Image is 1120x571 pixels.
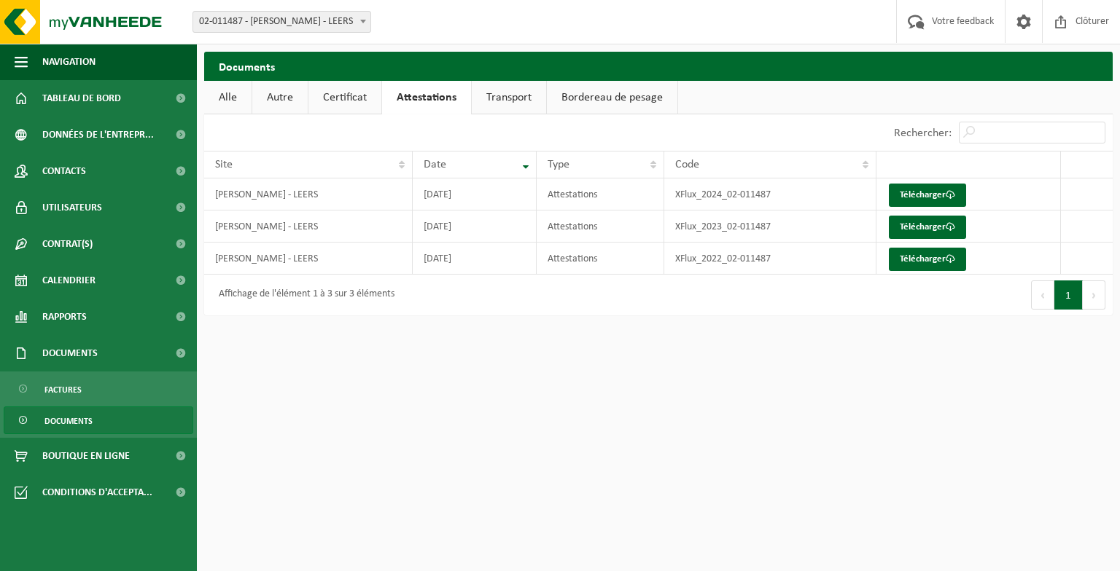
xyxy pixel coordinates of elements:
span: Site [215,159,233,170]
span: Date [424,159,446,170]
a: Autre [252,81,308,114]
span: Rapports [42,299,87,335]
span: 02-011487 - AUCHAN LEERS - LEERS [192,11,371,33]
a: Attestations [382,81,471,114]
span: Type [548,159,569,170]
span: Documents [42,335,98,371]
a: Alle [204,81,252,114]
div: Affichage de l'élément 1 à 3 sur 3 éléments [211,282,394,308]
button: 1 [1054,280,1083,310]
a: Documents [4,406,193,434]
span: Données de l'entrepr... [42,117,154,153]
a: Bordereau de pesage [547,81,677,114]
td: Attestations [537,178,664,210]
span: Contrat(s) [42,226,93,262]
td: [PERSON_NAME] - LEERS [204,243,413,275]
td: Attestations [537,210,664,243]
span: Tableau de bord [42,80,121,117]
h2: Documents [204,52,1113,80]
span: Boutique en ligne [42,438,130,474]
td: XFlux_2024_02-011487 [664,178,876,210]
span: Navigation [42,44,96,80]
td: [DATE] [413,178,537,210]
span: Conditions d'accepta... [42,474,152,511]
a: Télécharger [889,216,966,239]
td: XFlux_2022_02-011487 [664,243,876,275]
button: Next [1083,280,1105,310]
td: Attestations [537,243,664,275]
td: XFlux_2023_02-011487 [664,210,876,243]
a: Télécharger [889,248,966,271]
span: Utilisateurs [42,189,102,226]
a: Factures [4,375,193,403]
td: [DATE] [413,210,537,243]
span: Documents [44,407,93,435]
span: Contacts [42,153,86,189]
span: 02-011487 - AUCHAN LEERS - LEERS [193,12,370,32]
label: Rechercher: [894,127,952,139]
td: [PERSON_NAME] - LEERS [204,178,413,210]
td: [PERSON_NAME] - LEERS [204,210,413,243]
span: Code [675,159,699,170]
button: Previous [1031,280,1054,310]
span: Factures [44,376,82,403]
td: [DATE] [413,243,537,275]
a: Télécharger [889,184,966,207]
a: Certificat [308,81,381,114]
a: Transport [472,81,546,114]
span: Calendrier [42,262,96,299]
